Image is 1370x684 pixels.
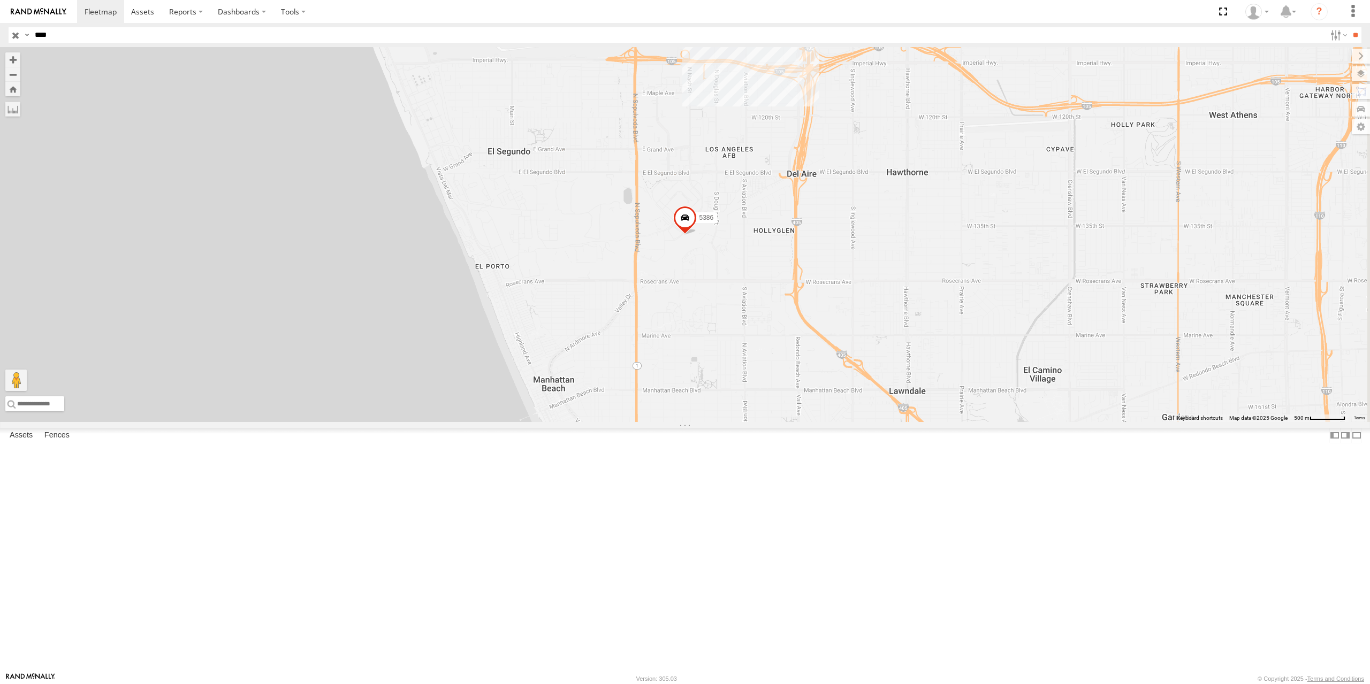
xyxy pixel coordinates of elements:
[1329,428,1340,443] label: Dock Summary Table to the Left
[1242,4,1273,20] div: Dispatch
[1351,428,1362,443] label: Hide Summary Table
[4,428,38,443] label: Assets
[5,102,20,117] label: Measure
[5,370,27,391] button: Drag Pegman onto the map to open Street View
[1326,27,1349,43] label: Search Filter Options
[11,8,66,16] img: rand-logo.svg
[1352,119,1370,134] label: Map Settings
[1258,675,1364,682] div: © Copyright 2025 -
[22,27,31,43] label: Search Query
[5,67,20,82] button: Zoom out
[5,82,20,96] button: Zoom Home
[1177,414,1223,422] button: Keyboard shortcuts
[1311,3,1328,20] i: ?
[1294,415,1310,421] span: 500 m
[1354,416,1365,420] a: Terms
[1340,428,1351,443] label: Dock Summary Table to the Right
[636,675,677,682] div: Version: 305.03
[39,428,75,443] label: Fences
[1307,675,1364,682] a: Terms and Conditions
[5,52,20,67] button: Zoom in
[1291,414,1349,422] button: Map Scale: 500 m per 63 pixels
[699,214,713,221] span: 5386
[6,673,55,684] a: Visit our Website
[1229,415,1288,421] span: Map data ©2025 Google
